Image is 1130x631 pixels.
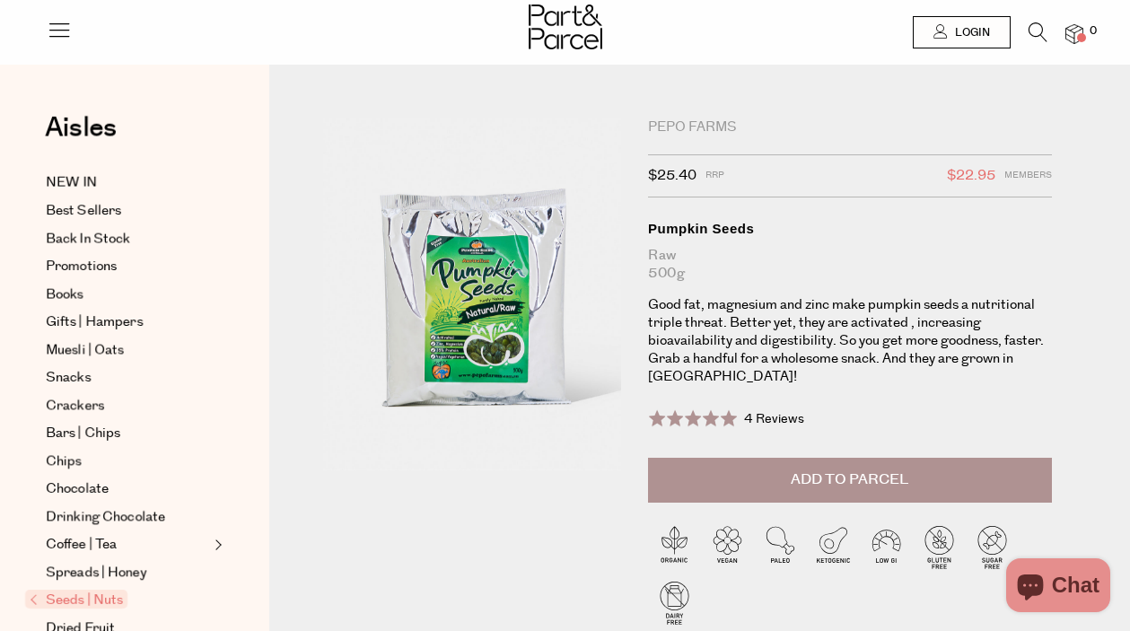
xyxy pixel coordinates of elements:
[46,562,209,583] a: Spreads | Honey
[648,296,1052,386] p: Good fat, magnesium and zinc make pumpkin seeds a nutritional triple threat. Better yet, they are...
[46,200,209,222] a: Best Sellers
[46,311,209,333] a: Gifts | Hampers
[791,469,908,490] span: Add to Parcel
[648,164,696,188] span: $25.40
[46,451,209,472] a: Chips
[46,423,209,444] a: Bars | Chips
[46,534,209,556] a: Coffee | Tea
[1004,164,1052,188] span: Members
[46,339,124,361] span: Muesli | Oats
[30,590,209,611] a: Seeds | Nuts
[1065,24,1083,43] a: 0
[947,164,995,188] span: $22.95
[754,521,807,574] img: P_P-ICONS-Live_Bec_V11_Paleo.svg
[46,284,83,305] span: Books
[25,590,127,609] span: Seeds | Nuts
[46,451,82,472] span: Chips
[648,458,1052,503] button: Add to Parcel
[701,521,754,574] img: P_P-ICONS-Live_Bec_V11_Vegan.svg
[860,521,913,574] img: P_P-ICONS-Live_Bec_V11_Low_Gi.svg
[46,367,91,389] span: Snacks
[648,220,1052,238] div: Pumpkin Seeds
[45,114,117,159] a: Aisles
[807,521,860,574] img: P_P-ICONS-Live_Bec_V11_Ketogenic.svg
[950,25,990,40] span: Login
[705,164,724,188] span: RRP
[46,506,165,528] span: Drinking Chocolate
[46,200,121,222] span: Best Sellers
[45,108,117,147] span: Aisles
[46,311,143,333] span: Gifts | Hampers
[46,228,130,250] span: Back In Stock
[648,247,1052,283] div: Raw 500g
[46,172,97,194] span: NEW IN
[648,576,701,629] img: P_P-ICONS-Live_Bec_V11_Dairy_Free.svg
[46,339,209,361] a: Muesli | Oats
[46,562,146,583] span: Spreads | Honey
[46,478,109,500] span: Chocolate
[46,228,209,250] a: Back In Stock
[1085,23,1101,39] span: 0
[323,118,621,470] img: Pumpkin Seeds
[46,395,209,416] a: Crackers
[46,395,104,416] span: Crackers
[648,118,1052,136] div: Pepo Farms
[913,16,1011,48] a: Login
[46,506,209,528] a: Drinking Chocolate
[46,256,209,277] a: Promotions
[210,534,223,556] button: Expand/Collapse Coffee | Tea
[46,478,209,500] a: Chocolate
[46,367,209,389] a: Snacks
[46,172,209,194] a: NEW IN
[913,521,966,574] img: P_P-ICONS-Live_Bec_V11_Gluten_Free.svg
[46,534,117,556] span: Coffee | Tea
[648,521,701,574] img: P_P-ICONS-Live_Bec_V11_Organic.svg
[1001,558,1116,617] inbox-online-store-chat: Shopify online store chat
[966,521,1019,574] img: P_P-ICONS-Live_Bec_V11_Sugar_Free.svg
[46,256,117,277] span: Promotions
[529,4,602,49] img: Part&Parcel
[46,284,209,305] a: Books
[744,410,804,428] span: 4 Reviews
[46,423,120,444] span: Bars | Chips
